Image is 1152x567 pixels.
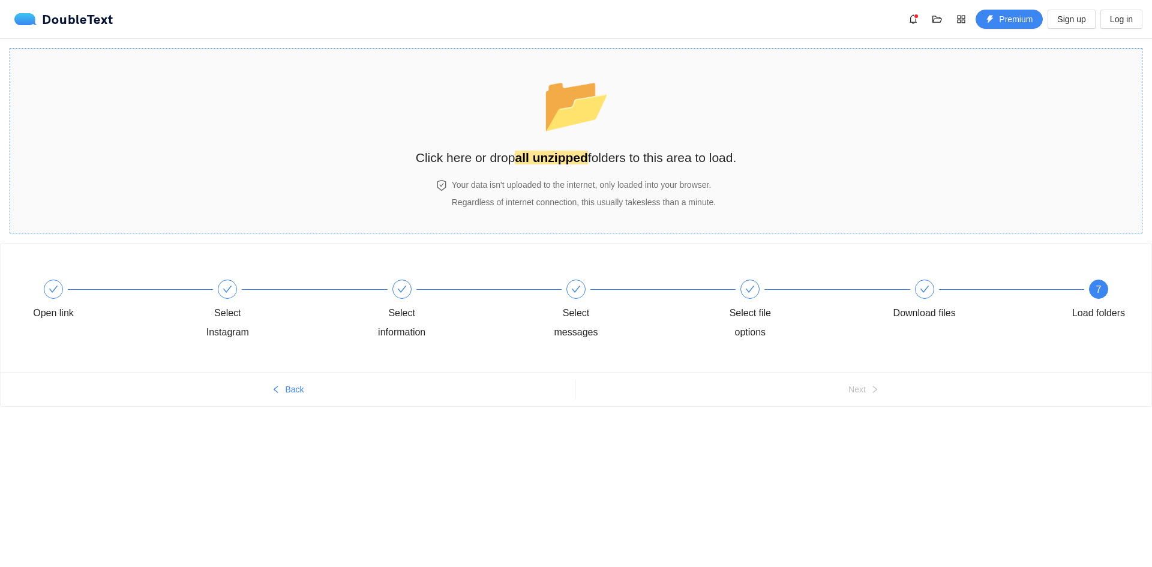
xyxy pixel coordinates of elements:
div: Download files [893,304,956,323]
span: Sign up [1057,13,1085,26]
button: Log in [1100,10,1142,29]
button: Sign up [1048,10,1095,29]
div: Download files [890,280,1064,323]
span: folder-open [928,14,946,24]
button: appstore [952,10,971,29]
span: check [920,284,929,294]
div: Load folders [1072,304,1125,323]
div: Select Instagram [193,280,367,342]
span: bell [904,14,922,24]
span: appstore [952,14,970,24]
span: folder [542,73,611,134]
span: thunderbolt [986,15,994,25]
div: Select information [367,280,541,342]
span: check [745,284,755,294]
div: Select information [367,304,437,342]
strong: all unzipped [515,151,587,164]
span: Back [285,383,304,396]
span: Premium [999,13,1033,26]
span: check [397,284,407,294]
h4: Your data isn't uploaded to the internet, only loaded into your browser. [452,178,716,191]
button: bell [904,10,923,29]
span: Log in [1110,13,1133,26]
span: safety-certificate [436,180,447,191]
img: logo [14,13,42,25]
span: 7 [1096,284,1102,295]
button: thunderboltPremium [976,10,1043,29]
span: Regardless of internet connection, this usually takes less than a minute . [452,197,716,207]
button: Nextright [576,380,1151,399]
span: check [571,284,581,294]
div: Open link [33,304,74,323]
div: Open link [19,280,193,323]
div: Select file options [715,304,785,342]
div: Select messages [541,304,611,342]
button: leftBack [1,380,575,399]
a: logoDoubleText [14,13,113,25]
div: Select Instagram [193,304,262,342]
div: Select messages [541,280,715,342]
button: folder-open [928,10,947,29]
div: 7Load folders [1064,280,1133,323]
span: left [272,385,280,395]
span: check [49,284,58,294]
div: DoubleText [14,13,113,25]
span: check [223,284,232,294]
div: Select file options [715,280,889,342]
h2: Click here or drop folders to this area to load. [416,148,737,167]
